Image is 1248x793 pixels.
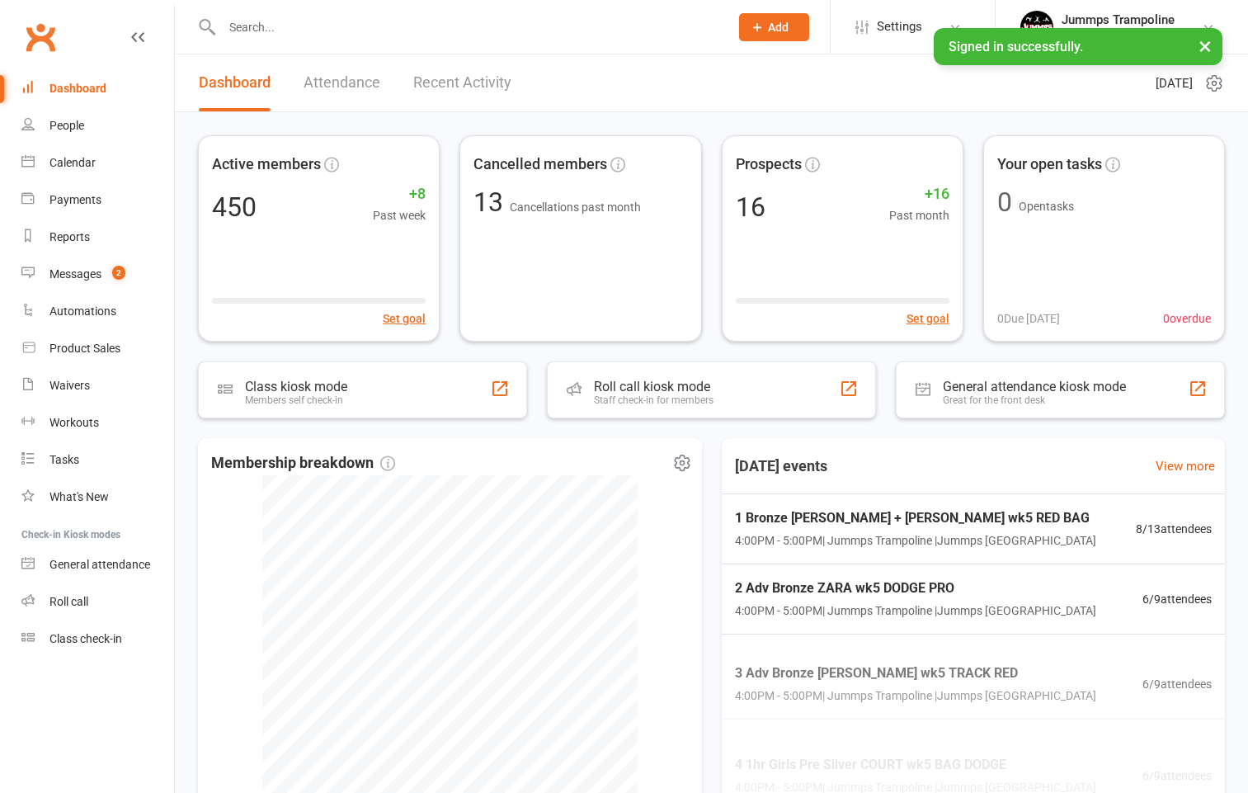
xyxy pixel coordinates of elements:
[383,309,426,328] button: Set goal
[735,687,1096,705] span: 4:00PM - 5:00PM | Jummps Trampoline | Jummps [GEOGRAPHIC_DATA]
[21,546,174,583] a: General attendance kiosk mode
[49,193,101,206] div: Payments
[739,13,809,41] button: Add
[199,54,271,111] a: Dashboard
[373,206,426,224] span: Past week
[735,602,1096,620] span: 4:00PM - 5:00PM | Jummps Trampoline | Jummps [GEOGRAPHIC_DATA]
[735,507,1096,529] span: 1 Bronze [PERSON_NAME] + [PERSON_NAME] wk5 RED BAG
[943,394,1126,406] div: Great for the front desk
[1020,11,1053,44] img: thumb_image1698795904.png
[997,309,1060,328] span: 0 Due [DATE]
[49,453,79,466] div: Tasks
[473,153,607,177] span: Cancelled members
[473,186,510,218] span: 13
[49,632,122,645] div: Class check-in
[735,578,1096,599] span: 2 Adv Bronze ZARA wk5 DODGE PRO
[735,754,1096,776] span: 4 1hr Girls Pre Silver COURT wk5 BAG DODGE
[413,54,511,111] a: Recent Activity
[1019,200,1074,213] span: Open tasks
[768,21,789,34] span: Add
[49,230,90,243] div: Reports
[735,663,1096,684] span: 3 Adv Bronze [PERSON_NAME] wk5 TRACK RED
[212,194,257,220] div: 450
[1062,12,1202,27] div: Jummps Trampoline
[21,219,174,256] a: Reports
[245,394,347,406] div: Members self check-in
[49,82,106,95] div: Dashboard
[1156,456,1215,476] a: View more
[21,404,174,441] a: Workouts
[21,367,174,404] a: Waivers
[1142,767,1212,785] span: 6 / 9 attendees
[997,189,1012,215] div: 0
[949,39,1083,54] span: Signed in successfully.
[21,441,174,479] a: Tasks
[304,54,380,111] a: Attendance
[49,379,90,392] div: Waivers
[907,309,949,328] button: Set goal
[217,16,718,39] input: Search...
[211,451,395,475] span: Membership breakdown
[21,144,174,182] a: Calendar
[373,182,426,206] span: +8
[594,394,713,406] div: Staff check-in for members
[736,194,765,220] div: 16
[1062,27,1202,42] div: Jummps Parkwood Pty Ltd
[735,531,1096,550] span: 4:00PM - 5:00PM | Jummps Trampoline | Jummps [GEOGRAPHIC_DATA]
[49,342,120,355] div: Product Sales
[1190,28,1220,64] button: ×
[21,256,174,293] a: Messages 2
[1156,73,1193,93] span: [DATE]
[877,8,922,45] span: Settings
[510,201,641,214] span: Cancellations past month
[21,621,174,658] a: Class kiosk mode
[997,153,1102,177] span: Your open tasks
[112,266,125,280] span: 2
[889,182,949,206] span: +16
[889,206,949,224] span: Past month
[736,153,802,177] span: Prospects
[49,595,88,608] div: Roll call
[21,293,174,330] a: Automations
[1142,590,1212,608] span: 6 / 9 attendees
[49,156,96,169] div: Calendar
[49,304,116,318] div: Automations
[49,267,101,281] div: Messages
[212,153,321,177] span: Active members
[245,379,347,394] div: Class kiosk mode
[21,107,174,144] a: People
[21,182,174,219] a: Payments
[722,451,841,481] h3: [DATE] events
[21,330,174,367] a: Product Sales
[49,119,84,132] div: People
[1163,309,1211,328] span: 0 overdue
[21,70,174,107] a: Dashboard
[49,490,109,503] div: What's New
[49,416,99,429] div: Workouts
[594,379,713,394] div: Roll call kiosk mode
[20,17,61,58] a: Clubworx
[21,479,174,516] a: What's New
[1136,520,1212,538] span: 8 / 13 attendees
[49,558,150,571] div: General attendance
[943,379,1126,394] div: General attendance kiosk mode
[1142,674,1212,692] span: 6 / 9 attendees
[21,583,174,621] a: Roll call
